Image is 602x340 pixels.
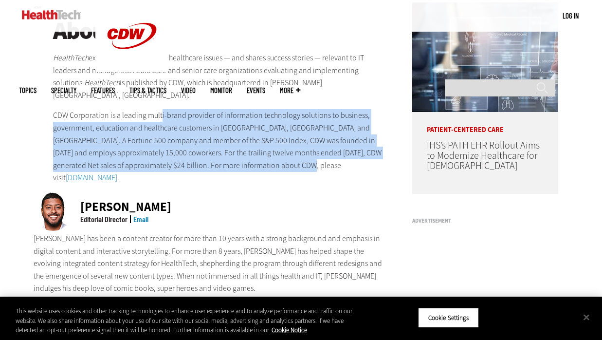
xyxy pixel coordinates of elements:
[95,64,168,75] a: CDW
[16,306,361,335] div: This website uses cookies and other tracking technologies to enhance user experience and to analy...
[34,232,387,295] p: [PERSON_NAME] has been a content creator for more than 10 years with a strong background and emph...
[53,109,387,184] p: CDW Corporation is a leading multi-brand provider of information technology solutions to business...
[66,172,117,183] a: [DOMAIN_NAME]
[133,214,148,224] a: Email
[563,11,579,21] div: User menu
[412,112,558,133] p: Patient-Centered Care
[181,87,196,94] a: Video
[19,87,36,94] span: Topics
[563,11,579,20] a: Log in
[576,306,597,328] button: Close
[22,10,81,19] img: Home
[247,87,265,94] a: Events
[272,326,307,334] a: More information about your privacy
[210,87,232,94] a: MonITor
[80,201,171,213] div: [PERSON_NAME]
[51,87,76,94] span: Specialty
[34,192,73,231] img: Ricky Ribeiro
[129,87,166,94] a: Tips & Tactics
[280,87,300,94] span: More
[80,215,128,223] div: Editorial Director
[427,139,540,172] a: IHS’s PATH EHR Rollout Aims to Modernize Healthcare for [DEMOGRAPHIC_DATA]
[418,307,479,328] button: Cookie Settings
[91,87,115,94] a: Features
[412,218,558,224] h3: Advertisement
